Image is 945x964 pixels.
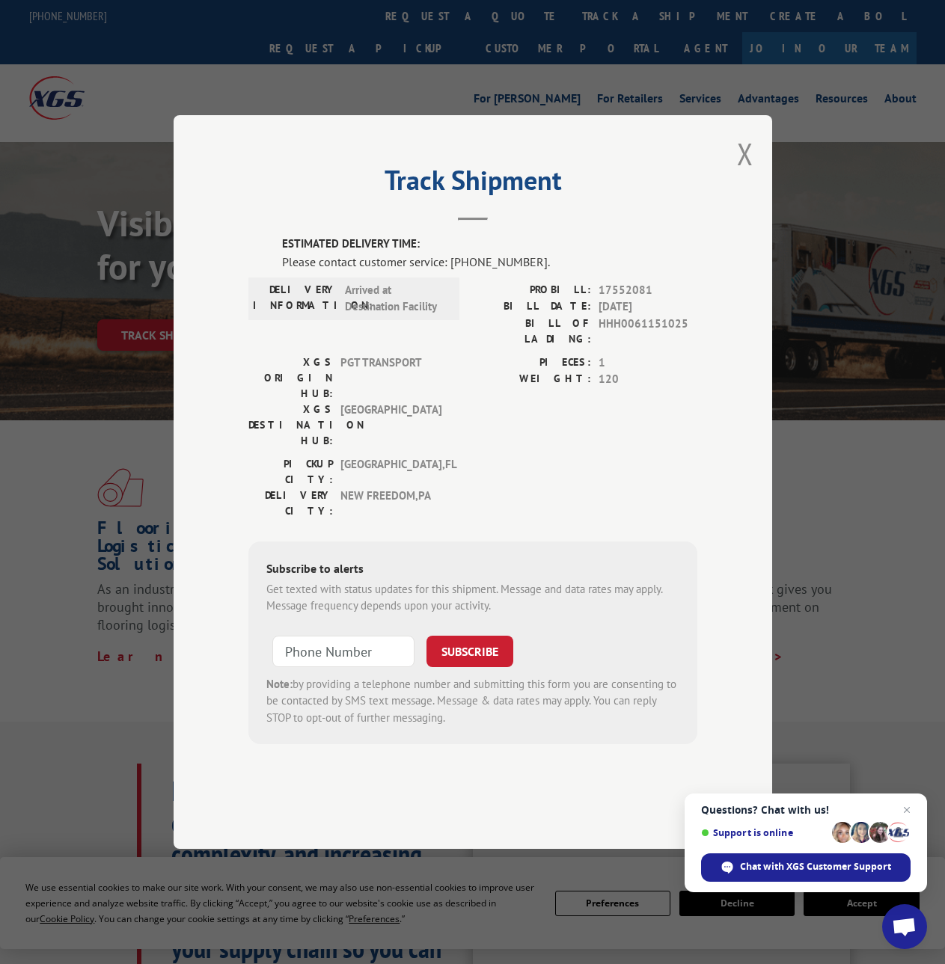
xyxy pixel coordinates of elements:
span: 17552081 [599,282,697,299]
div: Subscribe to alerts [266,559,679,581]
label: ESTIMATED DELIVERY TIME: [282,236,697,253]
label: XGS DESTINATION HUB: [248,402,333,449]
span: 120 [599,371,697,388]
button: SUBSCRIBE [426,636,513,667]
span: [DATE] [599,298,697,316]
label: DELIVERY INFORMATION: [253,282,337,316]
button: Close modal [737,134,753,174]
span: NEW FREEDOM , PA [340,488,441,519]
span: Questions? Chat with us! [701,804,911,816]
span: Chat with XGS Customer Support [740,860,891,874]
span: [GEOGRAPHIC_DATA] , FL [340,456,441,488]
label: XGS ORIGIN HUB: [248,354,333,402]
h2: Track Shipment [248,170,697,198]
label: PROBILL: [473,282,591,299]
label: PICKUP CITY: [248,456,333,488]
div: Get texted with status updates for this shipment. Message and data rates may apply. Message frequ... [266,581,679,615]
div: by providing a telephone number and submitting this form you are consenting to be contacted by SM... [266,676,679,727]
strong: Note: [266,677,293,691]
label: WEIGHT: [473,371,591,388]
span: Arrived at Destination Facility [345,282,446,316]
span: 1 [599,354,697,372]
div: Please contact customer service: [PHONE_NUMBER]. [282,253,697,271]
label: DELIVERY CITY: [248,488,333,519]
span: Support is online [701,827,827,838]
a: Open chat [882,904,927,949]
label: BILL OF LADING: [473,316,591,347]
span: Chat with XGS Customer Support [701,853,911,882]
span: PGT TRANSPORT [340,354,441,402]
label: BILL DATE: [473,298,591,316]
span: HHH0061151025 [599,316,697,347]
input: Phone Number [272,636,415,667]
span: [GEOGRAPHIC_DATA] [340,402,441,449]
label: PIECES: [473,354,591,372]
